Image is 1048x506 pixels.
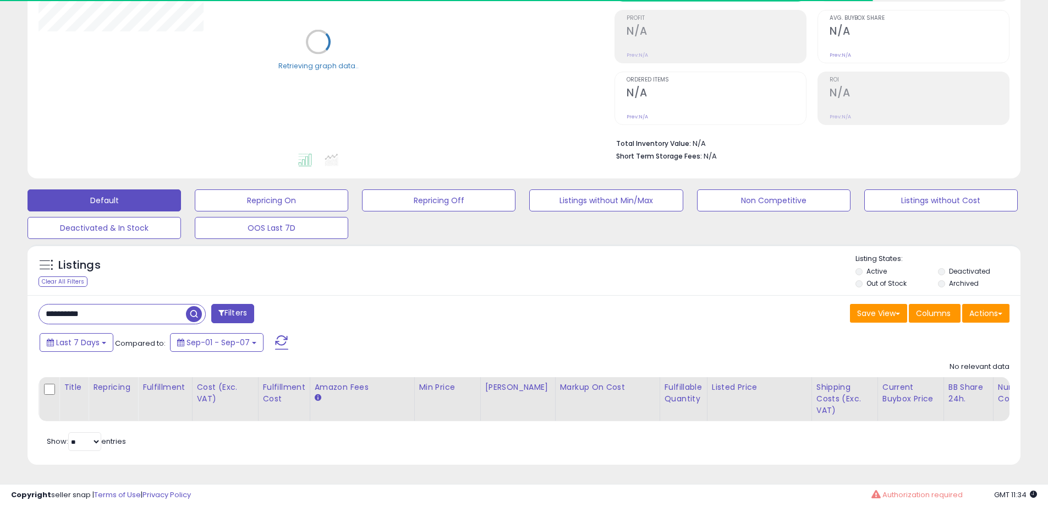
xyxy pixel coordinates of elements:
[28,189,181,211] button: Default
[949,279,979,288] label: Archived
[616,139,691,148] b: Total Inventory Value:
[195,217,348,239] button: OOS Last 7D
[998,382,1038,405] div: Num of Comp.
[555,377,660,421] th: The percentage added to the cost of goods (COGS) that forms the calculator for Min & Max prices.
[616,151,702,161] b: Short Term Storage Fees:
[560,382,655,393] div: Markup on Cost
[58,258,101,273] h5: Listings
[485,382,551,393] div: [PERSON_NAME]
[142,382,187,393] div: Fulfillment
[315,393,321,403] small: Amazon Fees.
[627,52,648,58] small: Prev: N/A
[263,382,305,405] div: Fulfillment Cost
[419,382,476,393] div: Min Price
[40,333,113,352] button: Last 7 Days
[962,304,1009,323] button: Actions
[882,489,963,500] span: Authorization required
[830,25,1009,40] h2: N/A
[949,266,990,276] label: Deactivated
[616,136,1001,149] li: N/A
[278,61,359,70] div: Retrieving graph data..
[47,436,126,447] span: Show: entries
[830,52,851,58] small: Prev: N/A
[211,304,254,323] button: Filters
[916,308,951,319] span: Columns
[830,15,1009,21] span: Avg. Buybox Share
[11,490,191,500] div: seller snap | |
[830,77,1009,83] span: ROI
[315,382,410,393] div: Amazon Fees
[712,382,807,393] div: Listed Price
[882,382,939,405] div: Current Buybox Price
[170,333,264,352] button: Sep-01 - Sep-07
[850,304,907,323] button: Save View
[142,489,191,500] a: Privacy Policy
[197,382,254,405] div: Cost (Exc. VAT)
[11,489,51,500] strong: Copyright
[195,189,348,211] button: Repricing On
[529,189,683,211] button: Listings without Min/Max
[56,337,100,348] span: Last 7 Days
[627,86,806,101] h2: N/A
[855,254,1020,264] p: Listing States:
[866,279,907,288] label: Out of Stock
[93,382,133,393] div: Repricing
[39,276,87,287] div: Clear All Filters
[697,189,851,211] button: Non Competitive
[864,189,1018,211] button: Listings without Cost
[994,489,1037,500] span: 2025-09-15 11:34 GMT
[866,266,887,276] label: Active
[115,338,166,349] span: Compared to:
[94,489,141,500] a: Terms of Use
[28,217,181,239] button: Deactivated & In Stock
[950,362,1009,372] div: No relevant data
[186,337,250,348] span: Sep-01 - Sep-07
[64,382,84,393] div: Title
[665,382,703,405] div: Fulfillable Quantity
[627,15,806,21] span: Profit
[830,113,851,120] small: Prev: N/A
[627,113,648,120] small: Prev: N/A
[830,86,1009,101] h2: N/A
[627,77,806,83] span: Ordered Items
[948,382,989,405] div: BB Share 24h.
[909,304,961,323] button: Columns
[362,189,515,211] button: Repricing Off
[816,382,873,416] div: Shipping Costs (Exc. VAT)
[704,151,717,161] span: N/A
[627,25,806,40] h2: N/A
